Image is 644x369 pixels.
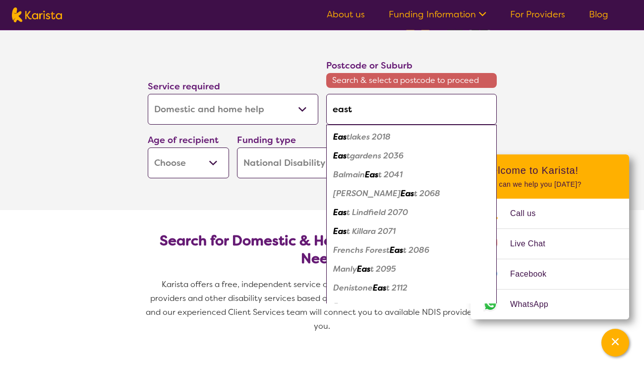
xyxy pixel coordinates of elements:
[510,297,560,312] span: WhatsApp
[331,203,492,222] div: East Lindfield 2070
[333,245,390,255] em: Frenchs Forest
[12,7,62,22] img: Karista logo
[386,283,408,293] em: t 2112
[333,150,347,161] em: Eas
[333,132,347,142] em: Eas
[237,134,296,146] label: Funding type
[333,264,357,274] em: Manly
[365,169,378,180] em: Eas
[482,164,617,176] h2: Welcome to Karista!
[373,283,386,293] em: Eas
[331,297,492,316] div: East Ryde 2113
[333,207,347,218] em: Eas
[470,290,629,319] a: Web link opens in a new tab.
[331,128,492,147] div: Eastlakes 2018
[510,267,558,282] span: Facebook
[482,180,617,189] p: How can we help you [DATE]?
[347,150,404,161] em: tgardens 2036
[326,60,412,72] label: Postcode or Suburb
[331,260,492,279] div: Manly East 2095
[333,169,365,180] em: Balmain
[331,241,492,260] div: Frenchs Forest East 2086
[327,8,365,20] a: About us
[148,80,220,92] label: Service required
[347,226,396,236] em: t Killara 2071
[470,154,629,319] div: Channel Menu
[589,8,608,20] a: Blog
[331,147,492,165] div: Eastgardens 2036
[470,199,629,319] ul: Choose channel
[326,73,497,88] span: Search & select a postcode to proceed
[347,132,391,142] em: tlakes 2018
[510,206,548,221] span: Call us
[403,245,429,255] em: t 2086
[331,279,492,297] div: Denistone East 2112
[401,188,414,199] em: Eas
[510,8,565,20] a: For Providers
[146,279,500,331] span: Karista offers a free, independent service connecting you with Domestic Assistance providers and ...
[326,94,497,125] input: Type
[333,188,401,199] em: [PERSON_NAME]
[347,207,408,218] em: t Lindfield 2070
[333,301,347,312] em: Eas
[370,264,396,274] em: t 2095
[156,232,489,268] h2: Search for Domestic & Home Help by Location & Needs
[510,236,557,251] span: Live Chat
[331,184,492,203] div: Willoughby East 2068
[390,245,403,255] em: Eas
[333,226,347,236] em: Eas
[331,165,492,184] div: Balmain East 2041
[389,8,486,20] a: Funding Information
[148,134,219,146] label: Age of recipient
[347,301,390,312] em: t Ryde 2113
[378,169,403,180] em: t 2041
[601,329,629,357] button: Channel Menu
[414,188,440,199] em: t 2068
[357,264,370,274] em: Eas
[333,283,373,293] em: Denistone
[331,222,492,241] div: East Killara 2071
